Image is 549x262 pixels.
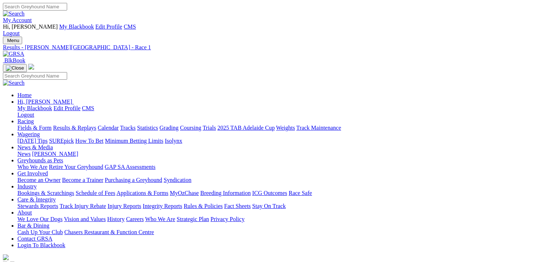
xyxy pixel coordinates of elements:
a: Applications & Forms [116,190,168,196]
span: BlkBook [4,57,25,63]
a: Calendar [98,125,119,131]
a: Edit Profile [95,24,122,30]
a: Login To Blackbook [17,242,65,248]
a: Tracks [120,125,136,131]
a: Logout [3,30,20,36]
a: My Account [3,17,32,23]
a: BlkBook [3,57,25,63]
a: ICG Outcomes [252,190,287,196]
a: Grading [160,125,179,131]
a: Cash Up Your Club [17,229,63,235]
a: History [107,216,124,222]
a: We Love Our Dogs [17,216,62,222]
a: Hi, [PERSON_NAME] [17,99,74,105]
a: Stay On Track [252,203,286,209]
a: Industry [17,183,37,190]
input: Search [3,72,67,80]
a: SUREpick [49,138,74,144]
div: Racing [17,125,546,131]
span: Menu [7,38,19,43]
a: Track Injury Rebate [60,203,106,209]
a: CMS [82,105,94,111]
a: News [17,151,30,157]
img: GRSA [3,51,24,57]
a: Integrity Reports [143,203,182,209]
a: News & Media [17,144,53,150]
a: My Blackbook [17,105,52,111]
a: Chasers Restaurant & Function Centre [64,229,154,235]
a: Bookings & Scratchings [17,190,74,196]
div: Bar & Dining [17,229,546,236]
a: Results - [PERSON_NAME][GEOGRAPHIC_DATA] - Race 1 [3,44,546,51]
div: Get Involved [17,177,546,183]
a: Care & Integrity [17,196,56,203]
a: Results & Replays [53,125,96,131]
a: Retire Your Greyhound [49,164,103,170]
a: Wagering [17,131,40,137]
a: Injury Reports [107,203,141,209]
a: Vision and Values [64,216,106,222]
a: Coursing [180,125,201,131]
a: Minimum Betting Limits [105,138,163,144]
div: Industry [17,190,546,196]
a: How To Bet [75,138,104,144]
button: Toggle navigation [3,37,22,44]
a: Edit Profile [54,105,81,111]
a: Racing [17,118,34,124]
a: Statistics [137,125,158,131]
a: 2025 TAB Adelaide Cup [217,125,275,131]
a: CMS [124,24,136,30]
a: Become an Owner [17,177,61,183]
a: Become a Trainer [62,177,103,183]
a: [PERSON_NAME] [32,151,78,157]
a: Who We Are [145,216,175,222]
a: Purchasing a Greyhound [105,177,162,183]
button: Toggle navigation [3,64,27,72]
a: Trials [202,125,216,131]
div: News & Media [17,151,546,157]
div: My Account [3,24,546,37]
img: logo-grsa-white.png [28,64,34,70]
a: Logout [17,112,34,118]
span: Hi, [PERSON_NAME] [17,99,72,105]
img: Search [3,11,25,17]
img: logo-grsa-white.png [3,254,9,260]
a: Careers [126,216,144,222]
a: Privacy Policy [210,216,245,222]
a: Bar & Dining [17,223,49,229]
a: Track Maintenance [296,125,341,131]
a: My Blackbook [59,24,94,30]
input: Search [3,3,67,11]
div: Hi, [PERSON_NAME] [17,105,546,118]
div: Greyhounds as Pets [17,164,546,170]
a: [DATE] Tips [17,138,48,144]
a: Contact GRSA [17,236,52,242]
a: Syndication [164,177,191,183]
a: Schedule of Fees [75,190,115,196]
a: Weights [276,125,295,131]
img: Search [3,80,25,86]
a: Fact Sheets [224,203,251,209]
div: About [17,216,546,223]
a: Get Involved [17,170,48,176]
a: Strategic Plan [177,216,209,222]
div: Wagering [17,138,546,144]
a: Home [17,92,32,98]
a: GAP SA Assessments [105,164,156,170]
a: About [17,209,32,216]
a: Stewards Reports [17,203,58,209]
span: Hi, [PERSON_NAME] [3,24,58,30]
a: MyOzChase [170,190,199,196]
div: Care & Integrity [17,203,546,209]
a: Fields & Form [17,125,52,131]
a: Who We Are [17,164,48,170]
img: Close [6,65,24,71]
a: Rules & Policies [184,203,223,209]
a: Race Safe [288,190,312,196]
a: Isolynx [165,138,182,144]
a: Greyhounds as Pets [17,157,63,163]
a: Breeding Information [200,190,251,196]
